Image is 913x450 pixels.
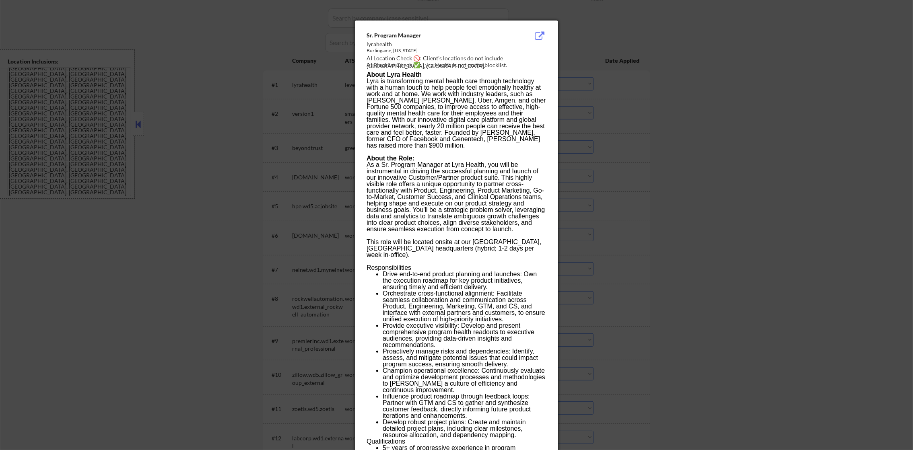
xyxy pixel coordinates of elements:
div: lyrahealth [367,40,506,48]
div: Burlingame, [US_STATE] [367,47,506,54]
div: As a Sr. Program Manager at Lyra Health, you will be instrumental in driving the successful plann... [367,162,546,232]
b: About the Role: [367,155,414,162]
div: Lyra is transforming mental health care through technology with a human touch to help people feel... [367,78,546,149]
div: This role will be located onsite at our [GEOGRAPHIC_DATA], [GEOGRAPHIC_DATA] headquarters (hybrid... [367,239,546,258]
li: Champion operational excellence: Continuously evaluate and optimize development processes and met... [383,368,546,393]
li: Orchestrate cross-functional alignment: Facilitate seamless collaboration and communication acros... [383,290,546,323]
h3: Qualifications [367,438,546,445]
li: Proactively manage risks and dependencies: Identify, assess, and mitigate potential issues that c... [383,348,546,368]
li: Develop robust project plans: Create and maintain detailed project plans, including clear milesto... [383,419,546,438]
li: Provide executive visibility: Develop and present comprehensive program health readouts to execut... [383,323,546,348]
div: AI Blocklist Check ✅: Lyra Health is not on the blocklist. [367,61,550,69]
b: About Lyra Health [367,71,422,78]
div: Sr. Program Manager [367,31,506,39]
h3: Responsibilities [367,265,546,271]
li: Drive end-to-end product planning and launches: Own the execution roadmap for key product initiat... [383,271,546,290]
li: Influence product roadmap through feedback loops: Partner with GTM and CS to gather and synthesiz... [383,393,546,419]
